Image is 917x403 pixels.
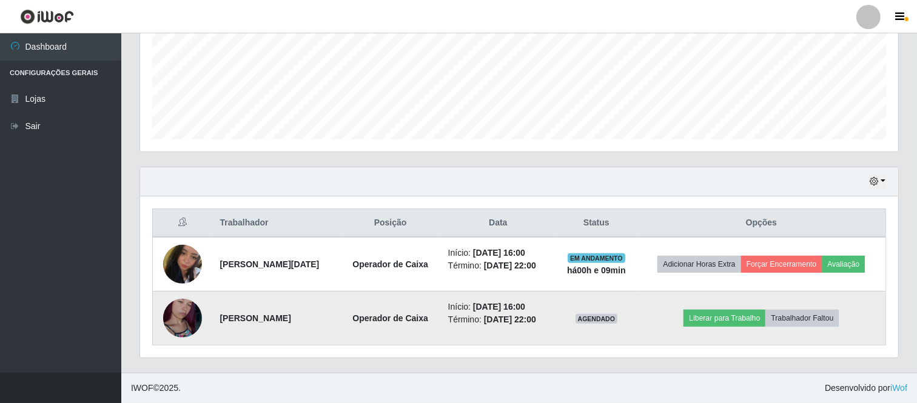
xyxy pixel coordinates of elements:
span: © 2025 . [131,382,181,395]
li: Término: [448,259,548,272]
strong: Operador de Caixa [352,313,428,323]
li: Início: [448,301,548,313]
button: Adicionar Horas Extra [657,256,741,273]
time: [DATE] 22:00 [484,261,536,270]
strong: Operador de Caixa [352,259,428,269]
a: iWof [890,383,907,393]
img: 1737905263534.jpeg [163,239,202,290]
th: Status [556,209,637,238]
th: Opções [637,209,886,238]
time: [DATE] 16:00 [473,302,525,311]
strong: [PERSON_NAME][DATE] [220,259,319,269]
th: Data [441,209,556,238]
li: Término: [448,313,548,326]
button: Liberar para Trabalho [684,310,765,327]
button: Forçar Encerramento [741,256,822,273]
strong: há 00 h e 09 min [567,265,626,275]
th: Trabalhador [212,209,340,238]
li: Início: [448,247,548,259]
button: Avaliação [822,256,865,273]
th: Posição [340,209,441,238]
span: AGENDADO [576,314,618,324]
span: EM ANDAMENTO [568,253,625,263]
strong: [PERSON_NAME] [220,313,291,323]
time: [DATE] 16:00 [473,248,525,258]
span: Desenvolvido por [825,382,907,395]
button: Trabalhador Faltou [765,310,839,327]
time: [DATE] 22:00 [484,315,536,324]
img: 1742434411407.jpeg [163,284,202,353]
span: IWOF [131,383,153,393]
img: CoreUI Logo [20,9,74,24]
